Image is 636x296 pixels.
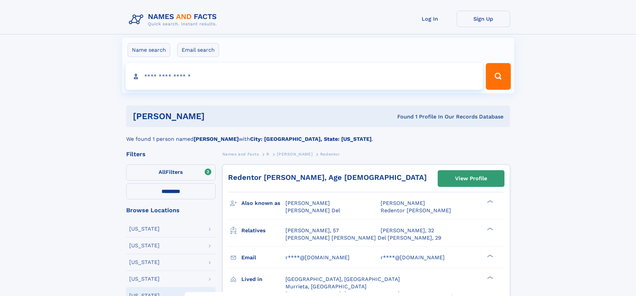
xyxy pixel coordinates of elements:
div: [US_STATE] [129,226,160,232]
img: Logo Names and Facts [126,11,222,29]
a: Names and Facts [222,150,259,158]
a: Redentor [PERSON_NAME], Age [DEMOGRAPHIC_DATA] [228,173,427,182]
label: Filters [126,165,216,181]
a: [PERSON_NAME], 57 [285,227,339,234]
div: Browse Locations [126,207,216,213]
span: [PERSON_NAME] [381,200,425,206]
div: [US_STATE] [129,260,160,265]
h3: Email [241,252,285,263]
div: [US_STATE] [129,243,160,248]
a: R [266,150,269,158]
span: [GEOGRAPHIC_DATA], [GEOGRAPHIC_DATA] [285,276,400,282]
label: Name search [128,43,170,57]
span: All [159,169,166,175]
span: Redentor [320,152,340,157]
a: [PERSON_NAME] [PERSON_NAME] Del [PERSON_NAME], 29 [285,234,441,242]
div: View Profile [455,171,487,186]
div: ❯ [485,227,493,231]
div: ❯ [485,254,493,258]
a: [PERSON_NAME] [277,150,312,158]
a: [PERSON_NAME], 32 [381,227,434,234]
div: [US_STATE] [129,276,160,282]
button: Search Button [486,63,510,90]
span: R [266,152,269,157]
input: search input [126,63,483,90]
span: [PERSON_NAME] Del [285,207,340,214]
span: [PERSON_NAME] [285,200,330,206]
div: Found 1 Profile In Our Records Database [301,113,503,120]
h3: Also known as [241,198,285,209]
a: Log In [403,11,457,27]
div: ❯ [485,275,493,280]
h1: [PERSON_NAME] [133,112,301,120]
a: View Profile [438,171,504,187]
label: Email search [177,43,219,57]
h3: Relatives [241,225,285,236]
span: Redentor [PERSON_NAME] [381,207,451,214]
a: Sign Up [457,11,510,27]
b: City: [GEOGRAPHIC_DATA], State: [US_STATE] [250,136,372,142]
h3: Lived in [241,274,285,285]
div: ❯ [485,200,493,204]
span: Murrieta, [GEOGRAPHIC_DATA] [285,283,367,290]
b: [PERSON_NAME] [194,136,239,142]
span: [PERSON_NAME] [277,152,312,157]
div: We found 1 person named with . [126,127,510,143]
div: Filters [126,151,216,157]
